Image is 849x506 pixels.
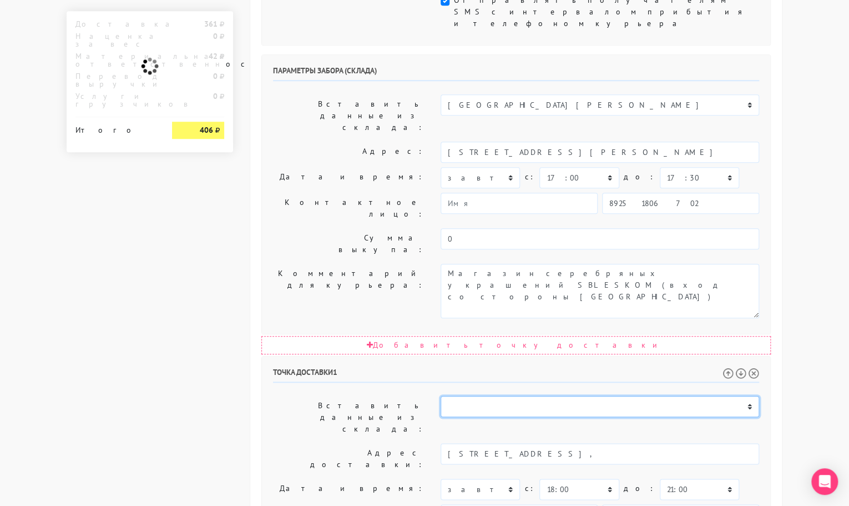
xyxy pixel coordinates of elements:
[265,142,432,163] label: Адрес:
[261,336,771,354] div: Добавить точку доставки
[273,66,759,81] h6: Параметры забора (склада)
[67,32,164,48] div: Наценка за вес
[265,264,432,318] label: Комментарий для курьера:
[602,193,759,214] input: Телефон
[265,443,432,474] label: Адрес доставки:
[67,52,164,68] div: Материальная ответственность
[200,125,213,135] strong: 406
[624,167,655,187] label: до:
[265,396,432,439] label: Вставить данные из склада:
[333,367,337,377] span: 1
[67,20,164,28] div: Доставка
[265,94,432,137] label: Вставить данные из склада:
[811,468,838,495] div: Open Intercom Messenger
[624,479,655,498] label: до:
[273,368,759,383] h6: Точка доставки
[441,193,598,214] input: Имя
[67,92,164,108] div: Услуги грузчиков
[524,479,535,498] label: c:
[75,122,155,134] div: Итого
[265,479,432,500] label: Дата и время:
[204,19,218,29] strong: 361
[265,228,432,259] label: Сумма выкупа:
[265,193,432,224] label: Контактное лицо:
[265,167,432,188] label: Дата и время:
[524,167,535,187] label: c:
[140,56,160,76] img: ajax-loader.gif
[67,72,164,88] div: Перевод выручки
